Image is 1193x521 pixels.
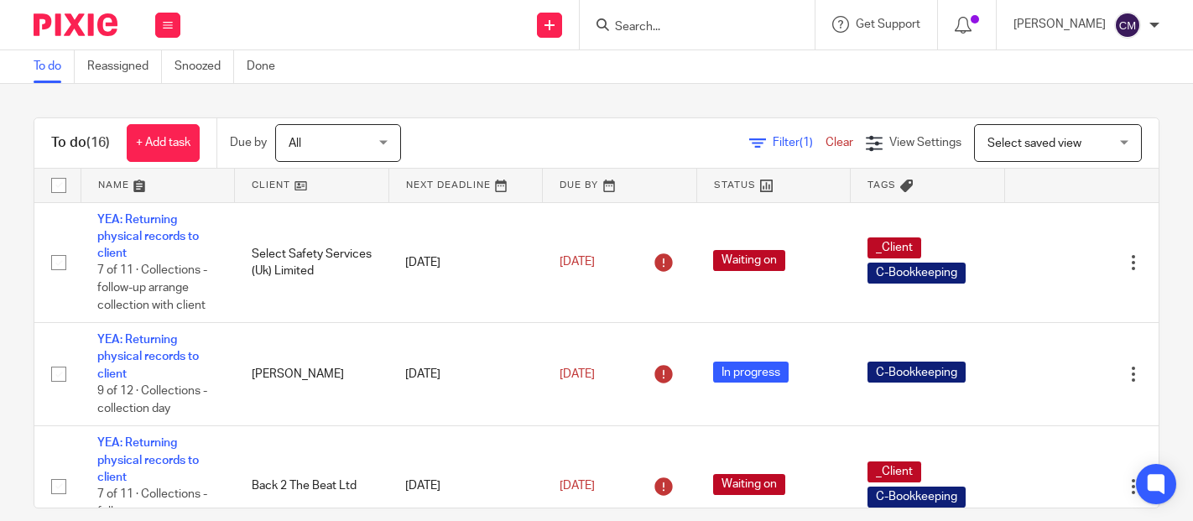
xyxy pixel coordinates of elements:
[867,263,966,284] span: C-Bookkeeping
[51,134,110,152] h1: To do
[867,180,896,190] span: Tags
[713,362,789,383] span: In progress
[773,137,826,148] span: Filter
[34,50,75,83] a: To do
[235,323,389,426] td: [PERSON_NAME]
[230,134,267,151] p: Due by
[867,487,966,508] span: C-Bookkeeping
[289,138,301,149] span: All
[1013,16,1106,33] p: [PERSON_NAME]
[97,437,199,483] a: YEA: Returning physical records to client
[867,461,921,482] span: _Client
[235,202,389,323] td: Select Safety Services (Uk) Limited
[560,480,595,492] span: [DATE]
[86,136,110,149] span: (16)
[560,257,595,268] span: [DATE]
[87,50,162,83] a: Reassigned
[97,385,207,414] span: 9 of 12 · Collections - collection day
[97,265,207,311] span: 7 of 11 · Collections - follow-up arrange collection with client
[560,368,595,380] span: [DATE]
[1114,12,1141,39] img: svg%3E
[713,250,785,271] span: Waiting on
[388,323,543,426] td: [DATE]
[800,137,813,148] span: (1)
[613,20,764,35] input: Search
[713,474,785,495] span: Waiting on
[867,362,966,383] span: C-Bookkeeping
[856,18,920,30] span: Get Support
[97,334,199,380] a: YEA: Returning physical records to client
[987,138,1081,149] span: Select saved view
[127,124,200,162] a: + Add task
[889,137,961,148] span: View Settings
[826,137,853,148] a: Clear
[175,50,234,83] a: Snoozed
[34,13,117,36] img: Pixie
[867,237,921,258] span: _Client
[247,50,288,83] a: Done
[388,202,543,323] td: [DATE]
[97,214,199,260] a: YEA: Returning physical records to client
